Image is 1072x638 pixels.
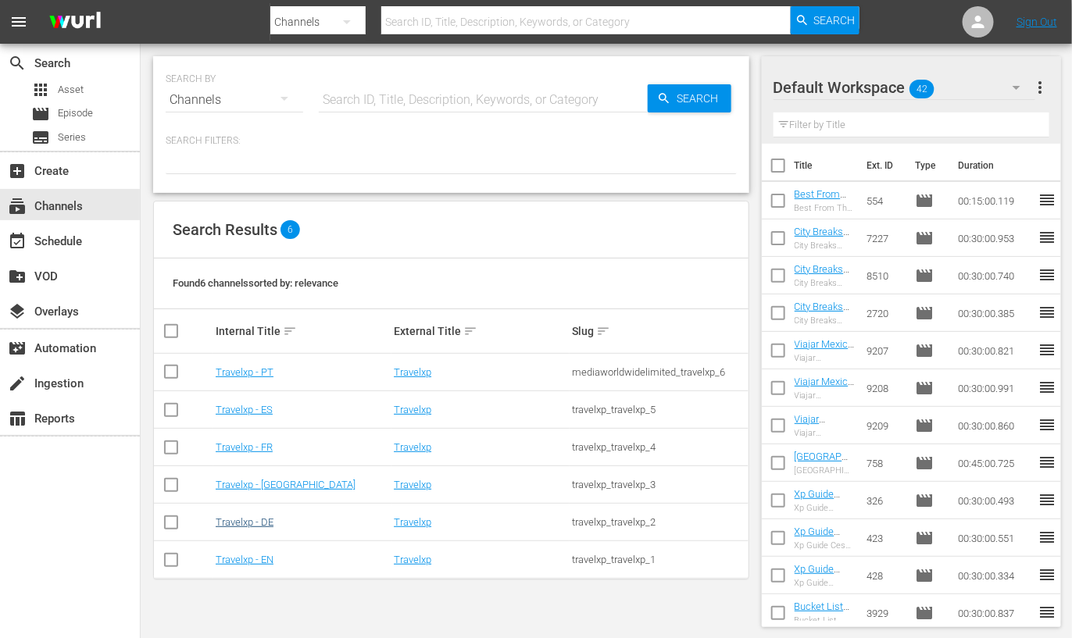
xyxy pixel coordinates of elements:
div: [GEOGRAPHIC_DATA], [GEOGRAPHIC_DATA] [795,465,855,476]
span: Series [31,128,50,147]
div: External Title [394,322,567,340]
th: Ext. ID [857,144,906,187]
span: more_vert [1031,78,1049,97]
div: travelxp_travelxp_4 [572,441,745,453]
td: 00:15:00.119 [952,182,1038,219]
span: Episode [915,304,934,323]
button: more_vert [1031,69,1049,106]
span: Channels [8,197,27,216]
span: reorder [1038,490,1056,509]
div: travelxp_travelxp_1 [572,554,745,565]
td: 9207 [861,332,909,369]
a: Viajar Mexico [GEOGRAPHIC_DATA] (PT) [795,376,855,411]
span: 42 [909,73,934,105]
a: Travelxp - PT [216,366,273,378]
span: reorder [1038,266,1056,284]
div: mediaworldwidelimited_travelxp_6 [572,366,745,378]
div: Xp Guide Cesky Krumlov [795,540,855,551]
span: menu [9,12,28,31]
span: sort [596,324,610,338]
a: Travelxp [394,479,431,490]
td: 00:30:00.821 [952,332,1038,369]
a: Viajar [GEOGRAPHIC_DATA] [GEOGRAPHIC_DATA] (PT) [795,413,853,472]
span: Episode [915,529,934,547]
div: Internal Title [216,322,389,340]
a: Travelxp [394,554,431,565]
div: Slug [572,322,745,340]
span: reorder [1038,191,1056,209]
a: Travelxp [394,366,431,378]
button: Search [791,6,859,34]
p: Search Filters: [166,134,737,148]
div: Bucket List Aso, [GEOGRAPHIC_DATA] [795,615,855,626]
a: Travelxp [394,441,431,453]
span: Automation [8,339,27,358]
a: City Breaks [GEOGRAPHIC_DATA] (PT) [795,226,853,261]
span: Episode [915,604,934,622]
td: 9209 [861,407,909,444]
span: reorder [1038,303,1056,322]
a: Viajar Mexico El Tule (PT) [795,338,855,362]
span: sort [283,324,297,338]
a: [GEOGRAPHIC_DATA], [GEOGRAPHIC_DATA] (PT) [795,451,853,497]
div: Xp Guide [GEOGRAPHIC_DATA], [GEOGRAPHIC_DATA] [795,503,855,513]
span: reorder [1038,528,1056,547]
td: 423 [861,519,909,557]
span: Search [814,6,856,34]
span: Episode [915,229,934,248]
div: Default Workspace [774,66,1036,109]
span: reorder [1038,565,1056,584]
a: City Breaks Narlai & Jawai, [GEOGRAPHIC_DATA] (PT) [795,263,853,322]
td: 00:30:00.740 [952,257,1038,294]
span: Reports [8,409,27,428]
button: Search [648,84,731,112]
div: Viajar [GEOGRAPHIC_DATA] [GEOGRAPHIC_DATA] [795,390,855,401]
span: Episode [915,491,934,510]
td: 9208 [861,369,909,407]
a: Xp Guide [GEOGRAPHIC_DATA], [GEOGRAPHIC_DATA] (PT) [795,488,853,547]
a: Xp Guide Kutna Hora, [GEOGRAPHIC_DATA] (PT) [795,563,853,610]
span: reorder [1038,340,1056,359]
span: Asset [31,80,50,99]
td: 7227 [861,219,909,257]
div: Channels [166,78,303,122]
a: Travelxp [394,404,431,415]
td: 00:45:00.725 [952,444,1038,482]
span: reorder [1038,603,1056,622]
td: 00:30:00.860 [952,407,1038,444]
span: Search Results [173,220,277,239]
span: Episode [58,105,93,121]
span: Overlays [8,302,27,321]
td: 00:30:00.551 [952,519,1038,557]
div: Viajar [GEOGRAPHIC_DATA] [GEOGRAPHIC_DATA] [795,353,855,363]
span: Episode [31,105,50,123]
a: Travelxp - [GEOGRAPHIC_DATA] [216,479,356,490]
td: 326 [861,482,909,519]
div: travelxp_travelxp_5 [572,404,745,415]
a: Best From The Rest Oman Must Sees (PT) [795,188,847,235]
span: sort [463,324,477,338]
span: Episode [915,191,934,210]
a: Travelxp - EN [216,554,273,565]
span: reorder [1038,378,1056,397]
span: reorder [1038,228,1056,247]
th: Type [906,144,949,187]
td: 758 [861,444,909,482]
td: 00:30:00.334 [952,557,1038,594]
td: 428 [861,557,909,594]
div: travelxp_travelxp_3 [572,479,745,490]
span: 6 [281,220,300,239]
td: 00:30:00.953 [952,219,1038,257]
span: Create [8,162,27,180]
span: Schedule [8,232,27,251]
span: Episode [915,379,934,397]
a: Xp Guide Cesky Krumlov (PT) [795,526,852,561]
span: Episode [915,566,934,585]
div: City Breaks Narlai & Jawai, [GEOGRAPHIC_DATA] [795,278,855,288]
span: Search [8,54,27,73]
td: 00:30:00.493 [952,482,1038,519]
div: Xp Guide [GEOGRAPHIC_DATA], [GEOGRAPHIC_DATA] [795,578,855,588]
a: Sign Out [1017,16,1057,28]
td: 00:30:00.385 [952,294,1038,332]
span: Episode [915,341,934,360]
